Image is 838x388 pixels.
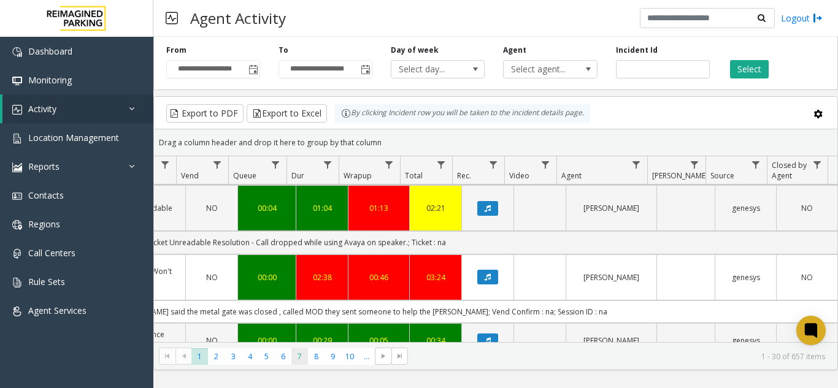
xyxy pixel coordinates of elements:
span: NO [206,335,218,346]
img: 'icon' [12,278,22,287]
a: Logout [781,12,823,25]
span: Toggle popup [358,61,372,78]
span: Agent [561,170,582,181]
label: To [279,45,288,56]
span: NO [206,272,218,283]
a: NO [784,335,830,346]
a: Agent Filter Menu [628,156,645,173]
a: Issue Filter Menu [157,156,174,173]
img: 'icon' [12,134,22,143]
a: 00:05 [356,335,402,346]
img: 'icon' [12,306,22,316]
a: 00:46 [356,272,402,283]
span: NO [801,272,813,283]
kendo-pager-info: 1 - 30 of 657 items [415,351,825,362]
a: Source Filter Menu [748,156,764,173]
span: [PERSON_NAME] [652,170,708,181]
img: 'icon' [12,249,22,259]
span: Go to the next page [375,348,391,365]
a: genesys [723,335,769,346]
a: 00:00 [245,272,288,283]
span: Go to the last page [391,348,408,365]
span: Page 4 [242,348,258,365]
a: genesys [723,202,769,214]
a: 00:00 [245,335,288,346]
img: pageIcon [166,3,178,33]
img: 'icon' [12,191,22,201]
a: 02:38 [304,272,340,283]
span: Page 9 [325,348,341,365]
span: Page 6 [275,348,291,365]
img: logout [813,12,823,25]
span: Select agent... [504,61,578,78]
span: Agent Services [28,305,86,316]
span: Go to the last page [395,351,405,361]
span: Monitoring [28,74,72,86]
a: Queue Filter Menu [267,156,284,173]
a: Dur Filter Menu [320,156,336,173]
span: Go to the next page [379,351,388,361]
a: 00:29 [304,335,340,346]
a: 03:24 [417,272,454,283]
a: 00:04 [245,202,288,214]
img: 'icon' [12,162,22,172]
a: [PERSON_NAME] [574,272,649,283]
span: Dashboard [28,45,72,57]
a: genesys [723,272,769,283]
span: Activity [28,103,56,115]
span: Page 2 [208,348,225,365]
span: Video [509,170,529,181]
span: Closed by Agent [772,160,807,181]
a: [PERSON_NAME] [574,335,649,346]
img: 'icon' [12,47,22,57]
img: infoIcon.svg [341,108,351,118]
span: Page 7 [291,348,308,365]
label: From [166,45,186,56]
span: Page 3 [225,348,242,365]
span: Rec. [457,170,471,181]
button: Select [730,60,769,78]
a: 01:04 [304,202,340,214]
a: 02:21 [417,202,454,214]
a: 00:34 [417,335,454,346]
span: NO [801,203,813,213]
a: Parker Filter Menu [686,156,703,173]
a: Activity [2,94,153,123]
a: Wrapup Filter Menu [381,156,398,173]
span: Dur [291,170,304,181]
a: [PERSON_NAME] [574,202,649,214]
a: Vend Filter Menu [209,156,226,173]
span: Vend [181,170,199,181]
span: Page 8 [308,348,325,365]
div: Drag a column header and drop it here to group by that column [154,132,837,153]
span: Total [405,170,423,181]
label: Day of week [391,45,439,56]
a: Total Filter Menu [433,156,450,173]
a: Video Filter Menu [537,156,554,173]
div: Data table [154,156,837,342]
span: Source [710,170,734,181]
span: Select day... [391,61,466,78]
img: 'icon' [12,76,22,86]
img: 'icon' [12,220,22,230]
h3: Agent Activity [184,3,292,33]
span: Call Centers [28,247,75,259]
span: Toggle popup [246,61,259,78]
img: 'icon' [12,105,22,115]
span: Page 11 [358,348,375,365]
div: 01:13 [356,202,402,214]
span: Page 10 [342,348,358,365]
span: Page 5 [258,348,275,365]
span: Wrapup [344,170,372,181]
a: NO [193,335,230,346]
span: Regions [28,218,60,230]
a: Rec. Filter Menu [485,156,502,173]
